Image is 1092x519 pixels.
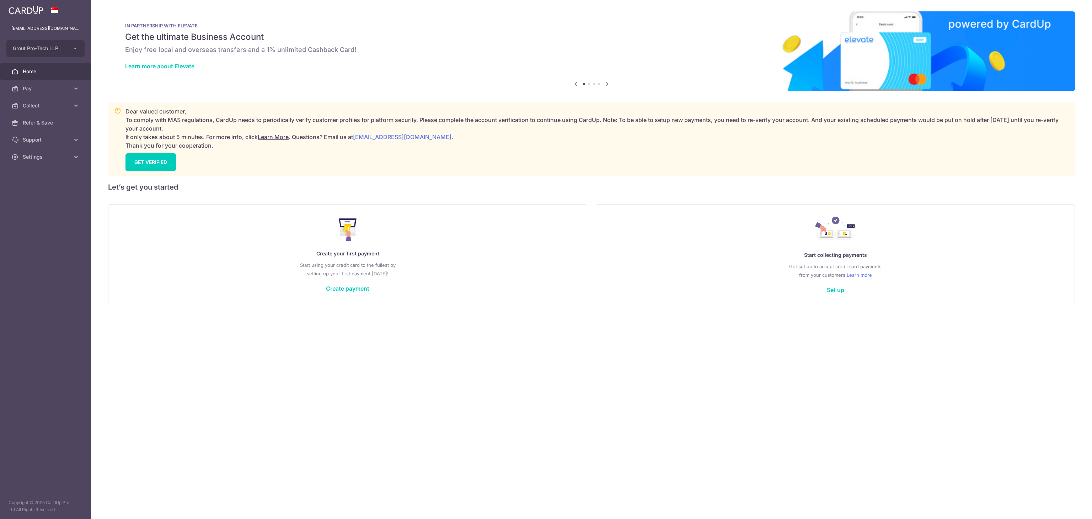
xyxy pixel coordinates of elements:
[108,11,1075,91] img: Renovation banner
[108,181,1075,193] h5: Let’s get you started
[353,133,451,141] a: [EMAIL_ADDRESS][DOMAIN_NAME]
[23,153,70,160] span: Settings
[6,40,85,57] button: Grout Pro-Tech LLP
[125,63,194,70] a: Learn more about Elevate
[258,133,289,141] a: Learn More
[326,285,369,292] a: Create payment
[125,107,1069,150] p: Dear valued customer, To comply with MAS regulations, CardUp needs to periodically verify custome...
[610,262,1060,279] p: Get set up to accept credit card payments from your customers.
[13,45,65,52] span: Grout Pro-Tech LLP
[23,85,70,92] span: Pay
[23,102,70,109] span: Collect
[815,217,856,242] img: Collect Payment
[123,249,573,258] p: Create your first payment
[23,119,70,126] span: Refer & Save
[125,46,1058,54] h6: Enjoy free local and overseas transfers and a 1% unlimited Cashback Card!
[827,286,844,293] a: Set up
[339,218,357,241] img: Make Payment
[23,68,70,75] span: Home
[9,6,43,14] img: CardUp
[123,261,573,278] p: Start using your credit card to the fullest by setting up your first payment [DATE]!
[125,153,176,171] a: GET VERIFIED
[125,31,1058,43] h5: Get the ultimate Business Account
[11,25,80,32] p: [EMAIL_ADDRESS][DOMAIN_NAME]
[610,251,1060,259] p: Start collecting payments
[23,136,70,143] span: Support
[125,23,1058,28] p: IN PARTNERSHIP WITH ELEVATE
[847,271,872,279] a: Learn more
